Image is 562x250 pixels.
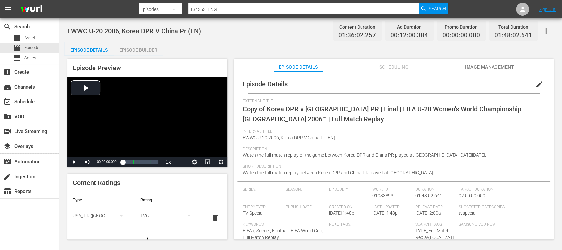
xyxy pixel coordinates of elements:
span: Internal Title [243,129,542,134]
span: Asset [24,35,35,41]
span: TV Special [243,210,264,216]
span: Asset [13,34,21,42]
span: --- [329,193,333,198]
span: --- [286,210,290,216]
span: Search Tags: [415,222,455,227]
span: Publish Date: [286,205,326,210]
span: Target Duration: [459,187,542,192]
span: Watch the full match replay of the game between Korea DPR and China PR played at [GEOGRAPHIC_DATA... [243,153,486,158]
span: tvspecial [459,210,477,216]
div: Content Duration [338,22,376,32]
span: 00:12:00.384 [390,32,428,39]
span: --- [329,228,333,233]
span: Overlays [3,142,11,150]
span: Episode Details [274,63,323,71]
span: Schedule [3,98,11,106]
span: Last Updated: [372,205,412,210]
button: Episode Details [64,42,114,55]
span: Ingestion [3,173,11,181]
th: Rating [135,192,202,208]
span: 01:36:02.257 [338,32,376,39]
div: Episode Builder [114,42,163,58]
span: Release Date: [415,205,455,210]
span: 01:48:02.641 [415,193,442,198]
div: TVG [140,207,197,225]
button: edit [531,76,547,92]
div: USA_PR ([GEOGRAPHIC_DATA] ([GEOGRAPHIC_DATA])) [73,207,129,225]
span: 00:00:00.000 [97,160,116,164]
span: Channels [3,83,11,91]
span: edit [535,80,543,88]
span: Season: [286,187,326,192]
span: Reports [3,187,11,195]
span: Samsung VOD Row: [459,222,498,227]
span: Watch the full match replay between Korea DPR and China PR played at [GEOGRAPHIC_DATA]. [243,170,434,175]
span: Keywords: [243,222,326,227]
div: Promo Duration [442,22,480,32]
span: Roku Tags: [329,222,412,227]
button: Jump To Time [188,157,201,167]
button: delete [207,210,223,226]
span: Create [3,68,11,76]
span: [DATE] 2:00a [415,210,441,216]
span: Suggested Categories: [459,205,542,210]
span: --- [243,193,247,198]
a: Sign Out [539,7,556,12]
div: Episode Details [64,42,114,58]
span: Search [428,3,446,14]
span: 02:00:00.000 [459,193,485,198]
span: Search [3,23,11,31]
span: Copy of Korea DPR v [GEOGRAPHIC_DATA] PR | Final | FIFA U-20 Women's World Championship [GEOGRAPH... [243,105,521,123]
div: Total Duration [495,22,532,32]
span: 00:00:00.000 [442,32,480,39]
th: Type [67,192,135,208]
button: Mute [81,157,94,167]
span: Created On: [329,205,369,210]
span: Image Management [465,63,514,71]
span: FIFA+, Soccer, Football, FIFA World Cup, Full Match Replay [243,228,323,240]
span: Automation [3,158,11,166]
span: Scheduling [369,63,418,71]
div: Ad Duration [390,22,428,32]
table: simple table [67,192,227,228]
span: [DATE] 1:48p [329,210,354,216]
button: Episode Builder [114,42,163,55]
span: Series [13,54,21,62]
span: --- [286,193,290,198]
span: FWWC U-20 2006, Korea DPR V China Pr (EN) [243,135,335,140]
button: Playback Rate [162,157,175,167]
span: Duration: [415,187,455,192]
span: VOD [3,113,11,121]
div: Video Player [67,77,227,167]
span: Episode #: [329,187,369,192]
span: Content Ratings [73,179,120,187]
span: Description [243,147,542,152]
div: Progress Bar [123,160,158,164]
span: TYPE_Full Match Replay,LOCALIZATION_Commentary [415,228,454,247]
span: Episode Preview [73,64,121,72]
span: External Title [243,99,542,104]
span: Live Streaming [3,127,11,135]
span: Short Description [243,164,542,169]
button: Fullscreen [214,157,227,167]
span: Series: [243,187,282,192]
span: Wurl ID: [372,187,412,192]
span: Episode [13,44,21,52]
button: Play [67,157,81,167]
img: ans4CAIJ8jUAAAAAAAAAAAAAAAAAAAAAAAAgQb4GAAAAAAAAAAAAAAAAAAAAAAAAJMjXAAAAAAAAAAAAAAAAAAAAAAAAgAT5G... [16,2,47,17]
span: Episode Details [243,80,288,88]
span: 01:48:02.641 [495,32,532,39]
span: Episode [24,44,39,51]
span: [DATE] 1:48p [372,210,398,216]
button: Search [419,3,448,14]
span: menu [4,5,12,13]
span: 91033893 [372,193,393,198]
span: Entry Type: [243,205,282,210]
button: Picture-in-Picture [201,157,214,167]
span: Series [24,55,36,61]
span: FWWC U-20 2006, Korea DPR V China Pr (EN) [67,27,201,35]
span: delete [211,214,219,222]
span: --- [459,228,463,233]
